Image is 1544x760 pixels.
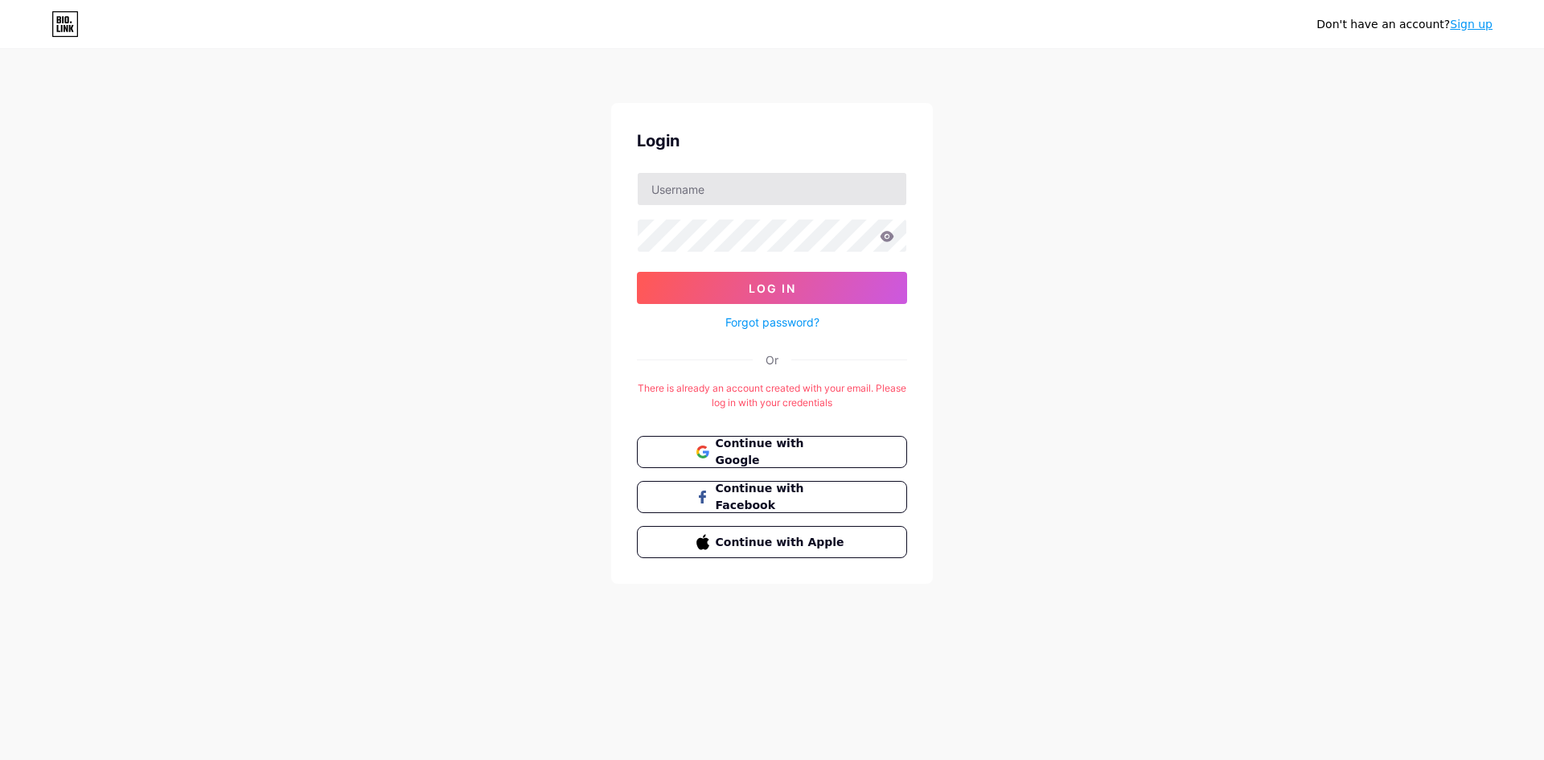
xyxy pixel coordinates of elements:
a: Forgot password? [725,314,819,331]
span: Continue with Apple [716,534,848,551]
span: Continue with Facebook [716,480,848,514]
button: Log In [637,272,907,304]
div: Or [766,351,778,368]
span: Continue with Google [716,435,848,469]
button: Continue with Google [637,436,907,468]
input: Username [638,173,906,205]
div: Login [637,129,907,153]
div: Don't have an account? [1316,16,1493,33]
button: Continue with Facebook [637,481,907,513]
a: Sign up [1450,18,1493,31]
div: There is already an account created with your email. Please log in with your credentials [637,381,907,410]
span: Log In [749,281,796,295]
button: Continue with Apple [637,526,907,558]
